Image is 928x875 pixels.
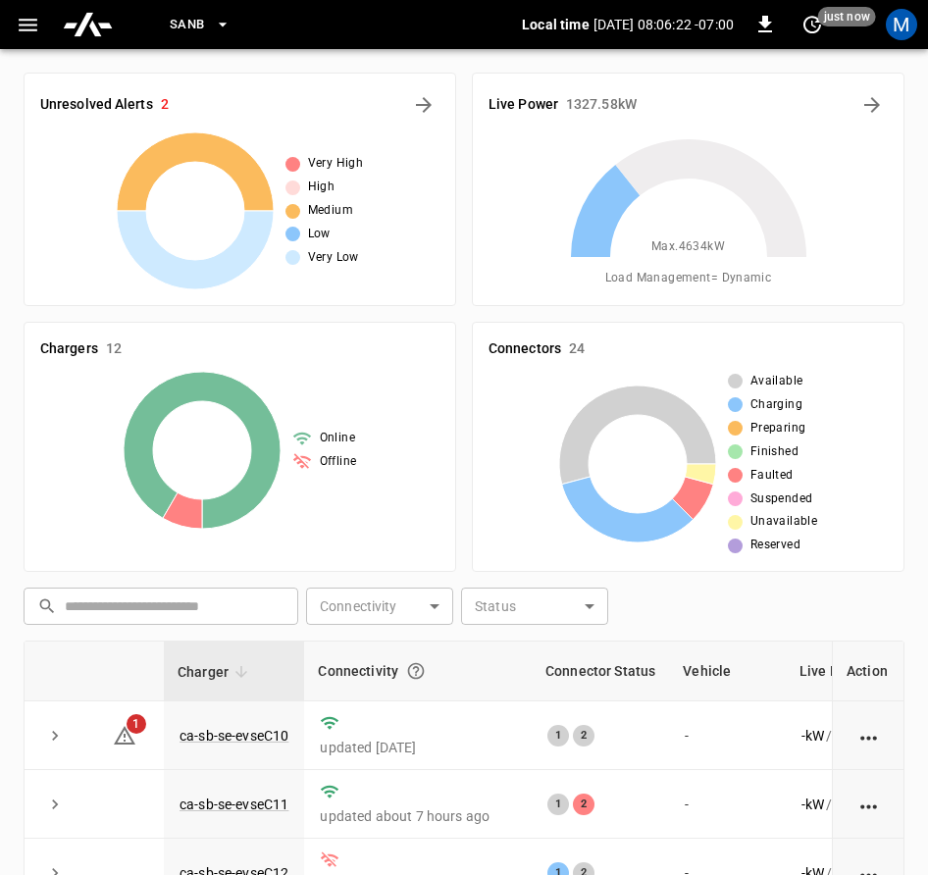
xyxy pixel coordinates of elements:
td: - [669,701,786,770]
p: Local time [522,15,590,34]
span: Charger [178,660,254,684]
div: / 360 kW [801,795,915,814]
button: Energy Overview [856,89,888,121]
div: 1 [547,794,569,815]
span: Finished [750,442,799,462]
p: updated about 7 hours ago [320,806,516,826]
span: Offline [320,452,357,472]
div: 2 [573,794,594,815]
span: Preparing [750,419,806,438]
div: 2 [573,725,594,746]
th: Connector Status [532,642,669,701]
span: Load Management = Dynamic [605,269,772,288]
span: High [308,178,335,197]
th: Vehicle [669,642,786,701]
span: Reserved [750,536,800,555]
button: All Alerts [408,89,439,121]
p: - kW [801,795,824,814]
div: / 360 kW [801,726,915,746]
span: Medium [308,201,353,221]
p: [DATE] 08:06:22 -07:00 [593,15,734,34]
button: set refresh interval [797,9,828,40]
span: just now [818,7,876,26]
span: Low [308,225,331,244]
h6: 1327.58 kW [566,94,637,116]
span: Available [750,372,803,391]
span: Suspended [750,489,813,509]
div: Connectivity [318,653,518,689]
h6: Chargers [40,338,98,360]
a: 1 [113,726,136,742]
div: action cell options [856,795,881,814]
div: action cell options [856,726,881,746]
span: Online [320,429,355,448]
span: Very Low [308,248,359,268]
span: Faulted [750,466,794,486]
h6: Connectors [489,338,561,360]
button: expand row [40,790,70,819]
span: Max. 4634 kW [651,237,725,257]
p: - kW [801,726,824,746]
a: ca-sb-se-evseC10 [180,728,288,744]
h6: Live Power [489,94,558,116]
div: 1 [547,725,569,746]
span: Charging [750,395,802,415]
th: Action [832,642,903,701]
td: - [669,770,786,839]
h6: Unresolved Alerts [40,94,153,116]
button: Connection between the charger and our software. [398,653,434,689]
img: ampcontrol.io logo [62,6,114,43]
a: ca-sb-se-evseC11 [180,797,288,812]
span: 1 [127,714,146,734]
div: profile-icon [886,9,917,40]
h6: 12 [106,338,122,360]
span: SanB [170,14,205,36]
p: updated [DATE] [320,738,516,757]
h6: 2 [161,94,169,116]
span: Unavailable [750,512,817,532]
span: Very High [308,154,364,174]
button: expand row [40,721,70,750]
button: SanB [162,6,238,44]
